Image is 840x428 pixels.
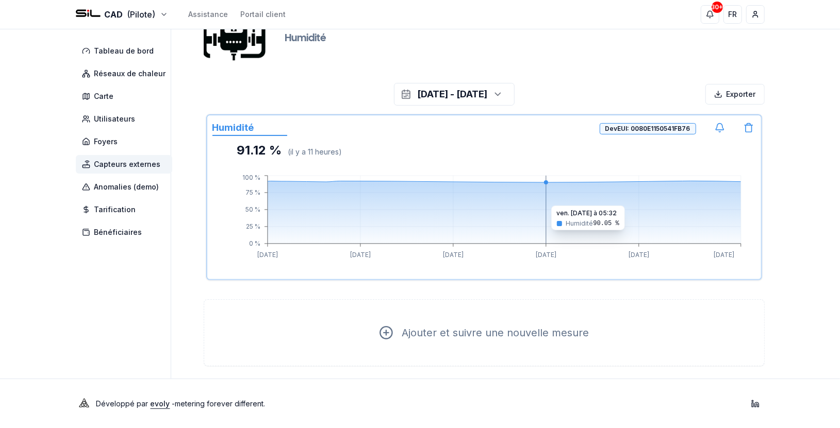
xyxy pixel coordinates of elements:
[94,159,161,169] span: Capteurs externes
[417,87,487,101] div: [DATE] - [DATE]
[94,204,136,215] span: Tarification
[76,64,176,83] a: Réseaux de chaleur
[712,2,723,13] div: 30+
[76,110,176,128] a: Utilisateurs
[249,239,260,247] tspan: 0 %
[76,200,176,219] a: Tarification
[151,399,170,408] a: evoly
[94,69,166,79] span: Réseaux de chaleur
[76,42,176,60] a: Tableau de bord
[105,8,123,21] span: CAD
[713,251,734,259] tspan: [DATE]
[96,397,266,411] p: Développé par - metering forever different .
[76,87,176,106] a: Carte
[701,5,719,24] button: 30+
[288,147,342,157] div: ( il y a 11 heures )
[76,8,168,21] button: CAD(Pilote)
[245,206,260,213] tspan: 50 %
[76,132,176,151] a: Foyers
[394,83,515,106] button: [DATE] - [DATE]
[242,174,260,181] tspan: 100 %
[241,9,286,20] a: Portail client
[94,91,114,101] span: Carte
[705,83,765,106] button: Exporter
[350,251,371,259] tspan: [DATE]
[257,251,278,259] tspan: [DATE]
[246,222,260,230] tspan: 25 %
[94,114,136,124] span: Utilisateurs
[212,121,287,136] div: Humidité
[443,251,464,259] tspan: [DATE]
[237,142,282,159] div: 91.12 %
[76,2,101,27] img: SIL - CAD Logo
[76,396,92,412] img: Evoly Logo
[127,8,156,21] span: (Pilote)
[204,300,764,366] div: Ajouter et suivre une nouvelle mesure
[245,189,260,196] tspan: 75 %
[94,227,142,237] span: Bénéficiaires
[76,155,176,174] a: Capteurs externes
[728,9,737,20] span: FR
[94,182,159,192] span: Anomalies (demo)
[76,178,176,196] a: Anomalies (demo)
[76,223,176,242] a: Bénéficiaires
[600,123,696,134] div: DevEUI: 0080E1150541FB76
[285,31,684,46] h3: Humidité
[705,84,765,105] div: Exporter
[94,46,154,56] span: Tableau de bord
[723,5,742,24] button: FR
[189,9,228,20] a: Assistance
[536,251,556,259] tspan: [DATE]
[629,251,649,259] tspan: [DATE]
[94,136,118,147] span: Foyers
